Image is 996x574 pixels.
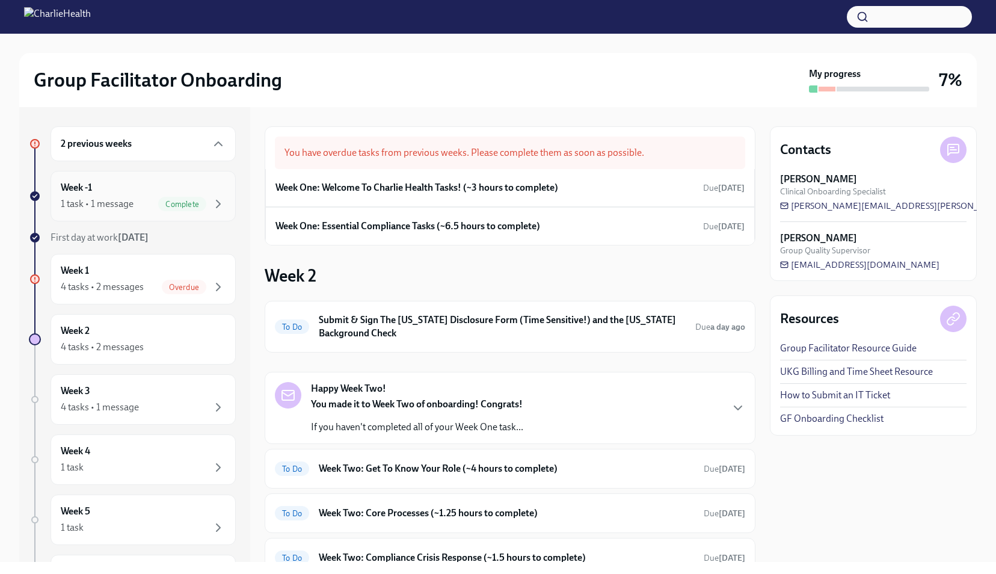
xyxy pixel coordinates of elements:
[719,464,745,474] strong: [DATE]
[275,181,558,194] h6: Week One: Welcome To Charlie Health Tasks! (~3 hours to complete)
[24,7,91,26] img: CharlieHealth
[319,462,694,475] h6: Week Two: Get To Know Your Role (~4 hours to complete)
[311,382,386,395] strong: Happy Week Two!
[61,445,90,458] h6: Week 4
[703,182,745,194] span: September 9th, 2025 10:00
[780,232,857,245] strong: [PERSON_NAME]
[29,495,236,545] a: Week 51 task
[939,69,962,91] h3: 7%
[61,280,144,294] div: 4 tasks • 2 messages
[51,232,149,243] span: First day at work
[29,254,236,304] a: Week 14 tasks • 2 messagesOverdue
[704,463,745,475] span: September 16th, 2025 10:00
[275,548,745,567] a: To DoWeek Two: Compliance Crisis Response (~1.5 hours to complete)Due[DATE]
[319,551,694,564] h6: Week Two: Compliance Crisis Response (~1.5 hours to complete)
[780,245,870,256] span: Group Quality Supervisor
[118,232,149,243] strong: [DATE]
[780,173,857,186] strong: [PERSON_NAME]
[29,434,236,485] a: Week 41 task
[61,197,134,211] div: 1 task • 1 message
[275,137,745,169] div: You have overdue tasks from previous weeks. Please complete them as soon as possible.
[275,459,745,478] a: To DoWeek Two: Get To Know Your Role (~4 hours to complete)Due[DATE]
[710,322,745,332] strong: a day ago
[61,264,89,277] h6: Week 1
[703,221,745,232] span: September 9th, 2025 10:00
[162,283,206,292] span: Overdue
[809,67,861,81] strong: My progress
[275,220,540,233] h6: Week One: Essential Compliance Tasks (~6.5 hours to complete)
[703,221,745,232] span: Due
[695,321,745,333] span: September 11th, 2025 10:00
[780,365,933,378] a: UKG Billing and Time Sheet Resource
[311,398,523,410] strong: You made it to Week Two of onboarding! Congrats!
[61,401,139,414] div: 4 tasks • 1 message
[61,341,144,354] div: 4 tasks • 2 messages
[703,183,745,193] span: Due
[780,342,917,355] a: Group Facilitator Resource Guide
[319,507,694,520] h6: Week Two: Core Processes (~1.25 hours to complete)
[319,313,686,340] h6: Submit & Sign The [US_STATE] Disclosure Form (Time Sensitive!) and the [US_STATE] Background Check
[61,461,84,474] div: 1 task
[704,508,745,519] span: September 16th, 2025 10:00
[275,322,309,332] span: To Do
[704,464,745,474] span: Due
[695,322,745,332] span: Due
[780,412,884,425] a: GF Onboarding Checklist
[718,221,745,232] strong: [DATE]
[780,310,839,328] h4: Resources
[704,553,745,563] span: Due
[704,508,745,519] span: Due
[780,259,939,271] a: [EMAIL_ADDRESS][DOMAIN_NAME]
[61,505,90,518] h6: Week 5
[61,324,90,338] h6: Week 2
[275,464,309,474] span: To Do
[29,314,236,365] a: Week 24 tasks • 2 messages
[780,389,890,402] a: How to Submit an IT Ticket
[275,509,309,518] span: To Do
[34,68,282,92] h2: Group Facilitator Onboarding
[61,181,92,194] h6: Week -1
[51,126,236,161] div: 2 previous weeks
[275,311,745,342] a: To DoSubmit & Sign The [US_STATE] Disclosure Form (Time Sensitive!) and the [US_STATE] Background...
[311,421,523,434] p: If you haven't completed all of your Week One task...
[718,183,745,193] strong: [DATE]
[158,200,206,209] span: Complete
[780,141,831,159] h4: Contacts
[275,179,745,197] a: Week One: Welcome To Charlie Health Tasks! (~3 hours to complete)Due[DATE]
[29,171,236,221] a: Week -11 task • 1 messageComplete
[29,231,236,244] a: First day at work[DATE]
[265,265,316,286] h3: Week 2
[719,508,745,519] strong: [DATE]
[275,554,309,563] span: To Do
[275,504,745,523] a: To DoWeek Two: Core Processes (~1.25 hours to complete)Due[DATE]
[29,374,236,425] a: Week 34 tasks • 1 message
[61,137,132,150] h6: 2 previous weeks
[61,521,84,534] div: 1 task
[719,553,745,563] strong: [DATE]
[275,217,745,235] a: Week One: Essential Compliance Tasks (~6.5 hours to complete)Due[DATE]
[780,186,886,197] span: Clinical Onboarding Specialist
[61,384,90,398] h6: Week 3
[704,552,745,564] span: September 16th, 2025 10:00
